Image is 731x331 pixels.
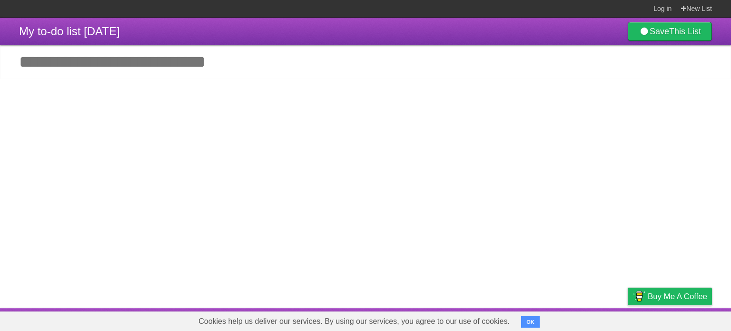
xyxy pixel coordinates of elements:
[628,22,712,41] a: SaveThis List
[669,27,701,36] b: This List
[501,311,521,329] a: About
[533,311,571,329] a: Developers
[615,311,640,329] a: Privacy
[19,25,120,38] span: My to-do list [DATE]
[648,288,707,305] span: Buy me a coffee
[189,312,519,331] span: Cookies help us deliver our services. By using our services, you agree to our use of cookies.
[521,316,540,328] button: OK
[628,288,712,305] a: Buy me a coffee
[632,288,645,304] img: Buy me a coffee
[652,311,712,329] a: Suggest a feature
[583,311,604,329] a: Terms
